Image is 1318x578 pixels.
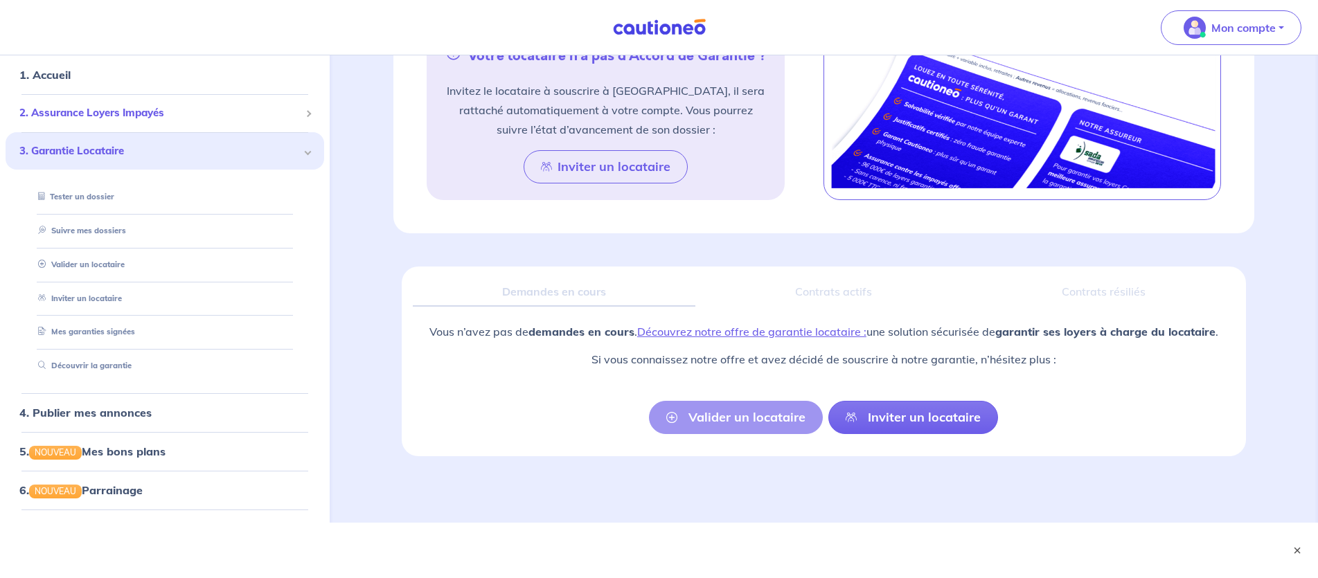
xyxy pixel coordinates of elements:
span: 3. Garantie Locataire [19,143,300,159]
strong: garantir ses loyers à charge du locataire [995,325,1215,338]
div: 7. Contact [6,516,324,543]
a: Découvrir la garantie [33,361,132,370]
button: Inviter un locataire [524,150,688,183]
a: 5.NOUVEAUMes bons plans [19,444,166,458]
a: Valider un locataire [33,260,125,269]
img: Cautioneo [607,19,711,36]
div: 6.NOUVEAUParrainage [6,476,324,504]
button: × [1290,543,1304,557]
button: illu_account_valid_menu.svgMon compte [1161,10,1301,45]
div: 4. Publier mes annonces [6,399,324,426]
div: 1. Accueil [6,61,324,89]
div: 5.NOUVEAUMes bons plans [6,437,324,465]
div: Suivre mes dossiers [22,219,308,242]
p: Invitez le locataire à souscrire à [GEOGRAPHIC_DATA], il sera rattaché automatiquement à votre co... [443,81,769,139]
a: Mes garanties signées [33,327,135,337]
p: Si vous connaissez notre offre et avez décidé de souscrire à notre garantie, n’hésitez plus : [429,351,1218,368]
a: 1. Accueil [19,68,71,82]
div: Tester un dossier [22,186,308,208]
h5: Votre locataire n’a pas d’Accord de Garantie ? [432,44,780,64]
p: Mon compte [1211,19,1276,36]
a: Inviter un locataire [828,401,998,434]
div: Inviter un locataire [22,287,308,310]
a: Inviter un locataire [33,293,122,303]
a: 6.NOUVEAUParrainage [19,483,143,497]
div: 2. Assurance Loyers Impayés [6,100,324,127]
a: 4. Publier mes annonces [19,406,152,419]
strong: demandes en cours [528,325,634,338]
div: Découvrir la garantie [22,354,308,377]
a: Suivre mes dossiers [33,226,126,235]
div: Mes garanties signées [22,321,308,344]
div: 3. Garantie Locataire [6,132,324,170]
img: illu_account_valid_menu.svg [1184,17,1206,39]
p: Vous n’avez pas de . une solution sécurisée de . [429,323,1218,340]
div: Valider un locataire [22,253,308,276]
a: Découvrez notre offre de garantie locataire : [637,325,866,338]
span: 2. Assurance Loyers Impayés [19,105,300,121]
a: Tester un dossier [33,192,114,201]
